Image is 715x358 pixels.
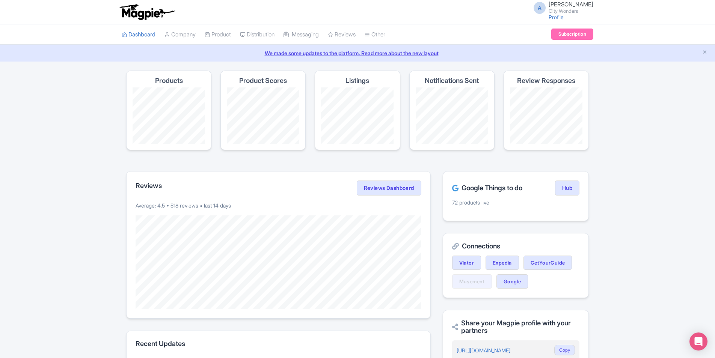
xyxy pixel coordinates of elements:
[452,274,492,289] a: Musement
[452,199,579,206] p: 72 products live
[457,347,510,353] a: [URL][DOMAIN_NAME]
[284,24,319,45] a: Messaging
[452,256,481,270] a: Viator
[523,256,572,270] a: GetYourGuide
[164,24,196,45] a: Company
[549,14,564,20] a: Profile
[555,181,579,196] a: Hub
[5,49,710,57] a: We made some updates to the platform. Read more about the new layout
[549,9,593,14] small: City Wonders
[554,345,575,355] button: Copy
[529,2,593,14] a: A [PERSON_NAME] City Wonders
[357,181,421,196] a: Reviews Dashboard
[122,24,155,45] a: Dashboard
[486,256,519,270] a: Expedia
[155,77,183,84] h4: Products
[452,242,579,250] h2: Connections
[345,77,369,84] h4: Listings
[328,24,356,45] a: Reviews
[496,274,528,289] a: Google
[452,184,522,192] h2: Google Things to do
[365,24,385,45] a: Other
[239,77,287,84] h4: Product Scores
[240,24,275,45] a: Distribution
[517,77,575,84] h4: Review Responses
[136,202,421,209] p: Average: 4.5 • 518 reviews • last 14 days
[689,332,707,350] div: Open Intercom Messenger
[452,319,579,334] h2: Share your Magpie profile with your partners
[534,2,546,14] span: A
[549,1,593,8] span: [PERSON_NAME]
[118,4,176,20] img: logo-ab69f6fb50320c5b225c76a69d11143b.png
[205,24,231,45] a: Product
[702,48,707,57] button: Close announcement
[136,340,421,347] h2: Recent Updates
[425,77,479,84] h4: Notifications Sent
[136,182,162,190] h2: Reviews
[551,29,593,40] a: Subscription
